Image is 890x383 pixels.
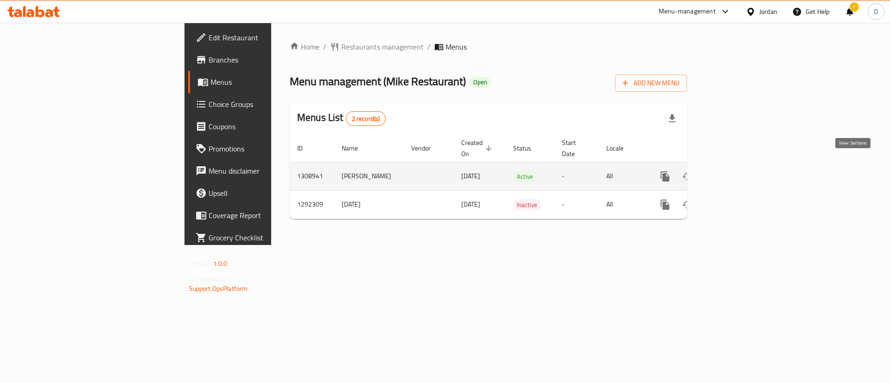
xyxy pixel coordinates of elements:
span: Version: [189,257,212,270]
table: enhanced table [290,134,750,219]
td: - [554,190,599,219]
span: Menus [445,41,467,52]
div: Active [513,171,537,182]
span: Open [470,78,491,86]
span: Coverage Report [209,210,326,221]
button: more [654,165,676,188]
span: Inactive [513,200,541,210]
td: All [599,190,647,219]
span: Branches [209,54,326,65]
a: Coverage Report [188,204,333,226]
a: Edit Restaurant [188,26,333,49]
span: Start Date [562,137,588,159]
td: - [554,162,599,190]
span: Name [342,143,370,154]
span: Grocery Checklist [209,232,326,243]
span: [DATE] [461,198,480,210]
div: Export file [661,107,683,130]
th: Actions [647,134,750,163]
div: Total records count [346,111,386,126]
span: Promotions [209,143,326,154]
span: Upsell [209,188,326,199]
button: Add New Menu [615,75,687,92]
td: [PERSON_NAME] [334,162,404,190]
a: Support.OpsPlatform [189,283,248,295]
span: Coupons [209,121,326,132]
h2: Menus List [297,111,386,126]
span: Menus [210,76,326,88]
a: Menu disclaimer [188,160,333,182]
span: Menu disclaimer [209,165,326,176]
span: Vendor [411,143,443,154]
span: Restaurants management [341,41,424,52]
div: Jordan [759,6,777,17]
span: 2 record(s) [346,114,386,123]
a: Choice Groups [188,93,333,115]
a: Upsell [188,182,333,204]
span: Edit Restaurant [209,32,326,43]
div: Inactive [513,199,541,210]
span: Add New Menu [623,77,680,89]
a: Branches [188,49,333,71]
span: Locale [606,143,636,154]
a: Promotions [188,138,333,160]
a: Grocery Checklist [188,226,333,249]
span: 1.0.0 [213,257,228,270]
a: Coupons [188,115,333,138]
button: Change Status [676,194,699,216]
a: Restaurants management [330,41,424,52]
span: [DATE] [461,170,480,182]
td: All [599,162,647,190]
td: [DATE] [334,190,404,219]
span: Get support on: [189,273,232,285]
nav: breadcrumb [290,41,687,52]
button: Change Status [676,165,699,188]
span: Active [513,171,537,182]
span: Status [513,143,543,154]
span: ID [297,143,315,154]
span: Created On [461,137,495,159]
span: Choice Groups [209,99,326,110]
span: D [874,6,878,17]
div: Open [470,77,491,88]
span: Menu management ( Mike Restaurant ) [290,71,466,92]
li: / [427,41,431,52]
button: more [654,194,676,216]
a: Menus [188,71,333,93]
div: Menu-management [659,6,716,17]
